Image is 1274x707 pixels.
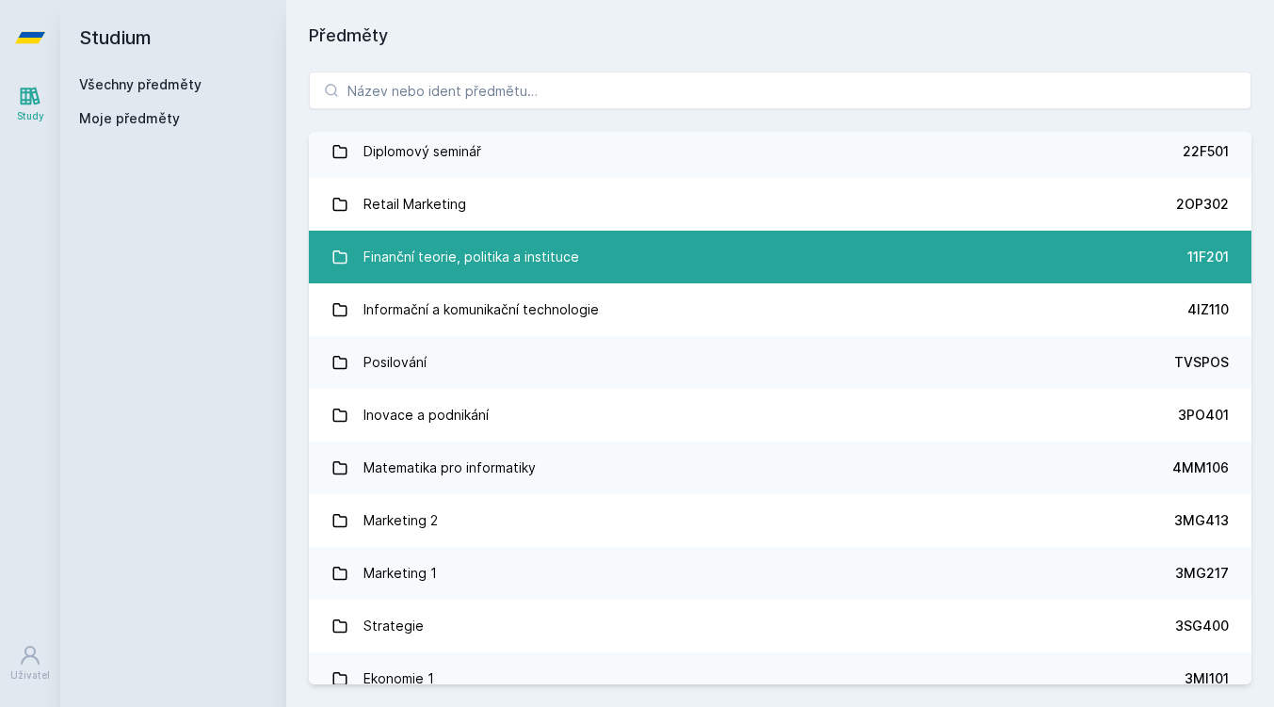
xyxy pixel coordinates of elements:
h1: Předměty [309,23,1251,49]
a: Marketing 1 3MG217 [309,547,1251,600]
div: Matematika pro informatiky [363,449,536,487]
div: Retail Marketing [363,185,466,223]
div: Diplomový seminář [363,133,481,170]
a: Diplomový seminář 22F501 [309,125,1251,178]
div: Strategie [363,607,424,645]
div: Study [17,109,44,123]
a: Strategie 3SG400 [309,600,1251,652]
a: Posilování TVSPOS [309,336,1251,389]
a: Matematika pro informatiky 4MM106 [309,442,1251,494]
div: 11F201 [1187,248,1229,266]
a: Všechny předměty [79,76,202,92]
a: Study [4,75,56,133]
a: Inovace a podnikání 3PO401 [309,389,1251,442]
a: Uživatel [4,635,56,692]
div: 3MG413 [1174,511,1229,530]
div: 2OP302 [1176,195,1229,214]
a: Marketing 2 3MG413 [309,494,1251,547]
div: 3MI101 [1185,669,1229,688]
input: Název nebo ident předmětu… [309,72,1251,109]
div: Uživatel [10,668,50,683]
div: Finanční teorie, politika a instituce [363,238,579,276]
span: Moje předměty [79,109,180,128]
div: Marketing 2 [363,502,438,539]
a: Finanční teorie, politika a instituce 11F201 [309,231,1251,283]
div: Inovace a podnikání [363,396,489,434]
div: 3PO401 [1178,406,1229,425]
div: 4MM106 [1172,458,1229,477]
div: Ekonomie 1 [363,660,434,698]
a: Ekonomie 1 3MI101 [309,652,1251,705]
div: Marketing 1 [363,554,437,592]
div: 3MG217 [1175,564,1229,583]
div: TVSPOS [1174,353,1229,372]
div: Posilování [363,344,427,381]
div: Informační a komunikační technologie [363,291,599,329]
div: 22F501 [1183,142,1229,161]
div: 3SG400 [1175,617,1229,635]
div: 4IZ110 [1187,300,1229,319]
a: Retail Marketing 2OP302 [309,178,1251,231]
a: Informační a komunikační technologie 4IZ110 [309,283,1251,336]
